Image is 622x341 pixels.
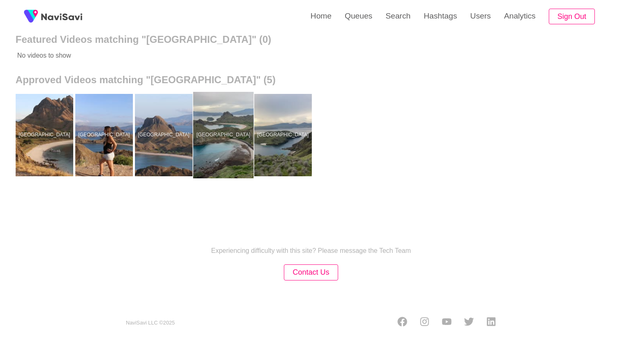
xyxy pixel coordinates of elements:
a: [GEOGRAPHIC_DATA]Padar Island [195,94,254,176]
a: [GEOGRAPHIC_DATA]Padar Island [135,94,195,176]
button: Contact Us [284,264,338,280]
a: Facebook [397,317,407,329]
img: fireSpot [41,12,82,21]
a: [GEOGRAPHIC_DATA]Padar Island [75,94,135,176]
p: Experiencing difficulty with this site? Please message the Tech Team [211,247,411,255]
a: Youtube [442,317,452,329]
p: No videos to show [16,45,548,66]
a: Instagram [420,317,429,329]
a: Twitter [464,317,474,329]
img: fireSpot [21,6,41,27]
button: Sign Out [549,9,595,25]
small: NaviSavi LLC © 2025 [126,320,175,326]
h2: Featured Videos matching "[GEOGRAPHIC_DATA]" (0) [16,34,606,45]
a: Contact Us [284,269,338,276]
a: LinkedIn [486,317,496,329]
a: [GEOGRAPHIC_DATA]Padar Island [254,94,314,176]
a: [GEOGRAPHIC_DATA]Padar Island [16,94,75,176]
h2: Approved Videos matching "[GEOGRAPHIC_DATA]" (5) [16,74,606,86]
